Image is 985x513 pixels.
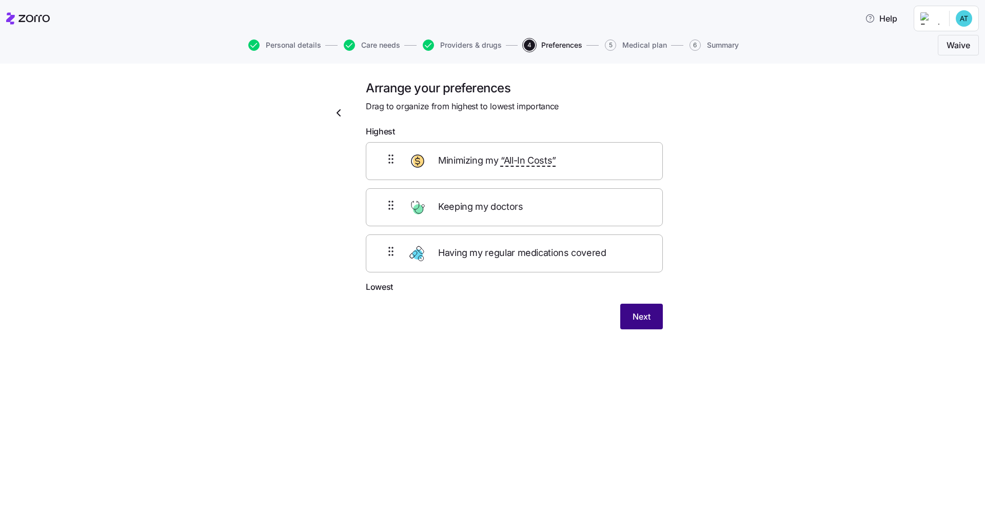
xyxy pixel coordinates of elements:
[438,200,525,214] span: Keeping my doctors
[366,80,663,96] h1: Arrange your preferences
[541,42,582,49] span: Preferences
[342,40,400,51] a: Care needs
[361,42,400,49] span: Care needs
[366,188,663,226] div: Keeping my doctors
[920,12,941,25] img: Employer logo
[366,281,393,293] span: Lowest
[524,40,535,51] span: 4
[857,8,905,29] button: Help
[605,40,667,51] button: 5Medical plan
[246,40,321,51] a: Personal details
[440,42,502,49] span: Providers & drugs
[938,35,979,55] button: Waive
[344,40,400,51] button: Care needs
[622,42,667,49] span: Medical plan
[366,100,559,113] span: Drag to organize from highest to lowest importance
[524,40,582,51] button: 4Preferences
[633,310,651,323] span: Next
[421,40,502,51] a: Providers & drugs
[366,234,663,272] div: Having my regular medications covered
[366,125,395,138] span: Highest
[689,40,701,51] span: 6
[266,42,321,49] span: Personal details
[689,40,739,51] button: 6Summary
[438,153,556,168] span: Minimizing my
[438,246,608,261] span: Having my regular medications covered
[605,40,616,51] span: 5
[423,40,502,51] button: Providers & drugs
[248,40,321,51] button: Personal details
[501,153,556,168] span: “All-In Costs”
[865,12,897,25] span: Help
[947,39,970,51] span: Waive
[620,304,663,329] button: Next
[707,42,739,49] span: Summary
[522,40,582,51] a: 4Preferences
[956,10,972,27] img: 119da9b09e10e96eb69a6652d8b44c65
[366,142,663,180] div: Minimizing my “All-In Costs”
